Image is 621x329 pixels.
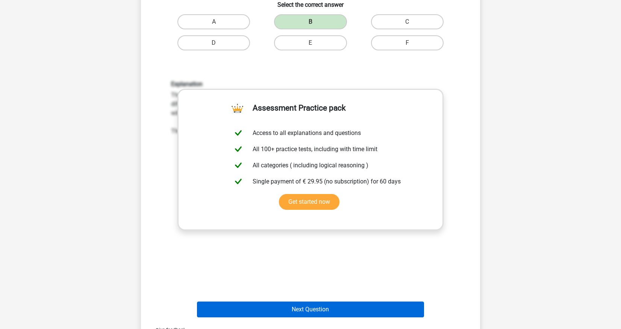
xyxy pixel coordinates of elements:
[274,35,347,50] label: E
[171,80,450,88] h6: Explanation
[177,35,250,50] label: D
[371,14,444,29] label: C
[274,14,347,29] label: B
[371,35,444,50] label: F
[197,302,424,317] button: Next Question
[177,14,250,29] label: A
[279,194,339,210] a: Get started now
[165,80,456,136] div: There are ovals with 3 different thicknesses, each row (horizontal) contains an oval with the thr...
